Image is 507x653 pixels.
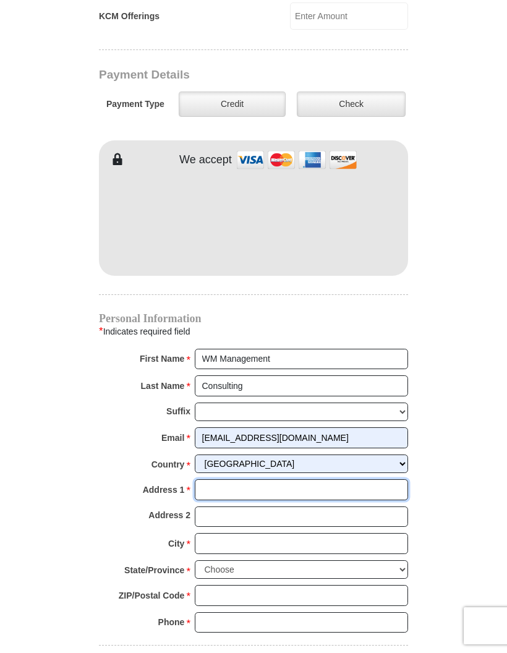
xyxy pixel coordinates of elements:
[179,92,286,117] label: Credit
[99,314,408,323] h4: Personal Information
[168,535,184,552] strong: City
[106,99,164,109] h5: Payment Type
[99,323,408,339] div: Indicates required field
[99,68,414,82] h3: Payment Details
[166,403,190,420] strong: Suffix
[297,92,406,117] label: Check
[148,506,190,524] strong: Address 2
[158,613,185,631] strong: Phone
[235,147,359,173] img: credit cards accepted
[143,481,185,498] strong: Address 1
[141,377,185,395] strong: Last Name
[140,350,184,367] strong: First Name
[119,587,185,604] strong: ZIP/Postal Code
[151,456,185,473] strong: Country
[179,153,232,167] h4: We accept
[161,429,184,446] strong: Email
[290,2,408,30] input: Enter Amount
[124,561,184,579] strong: State/Province
[99,10,160,23] label: KCM Offerings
